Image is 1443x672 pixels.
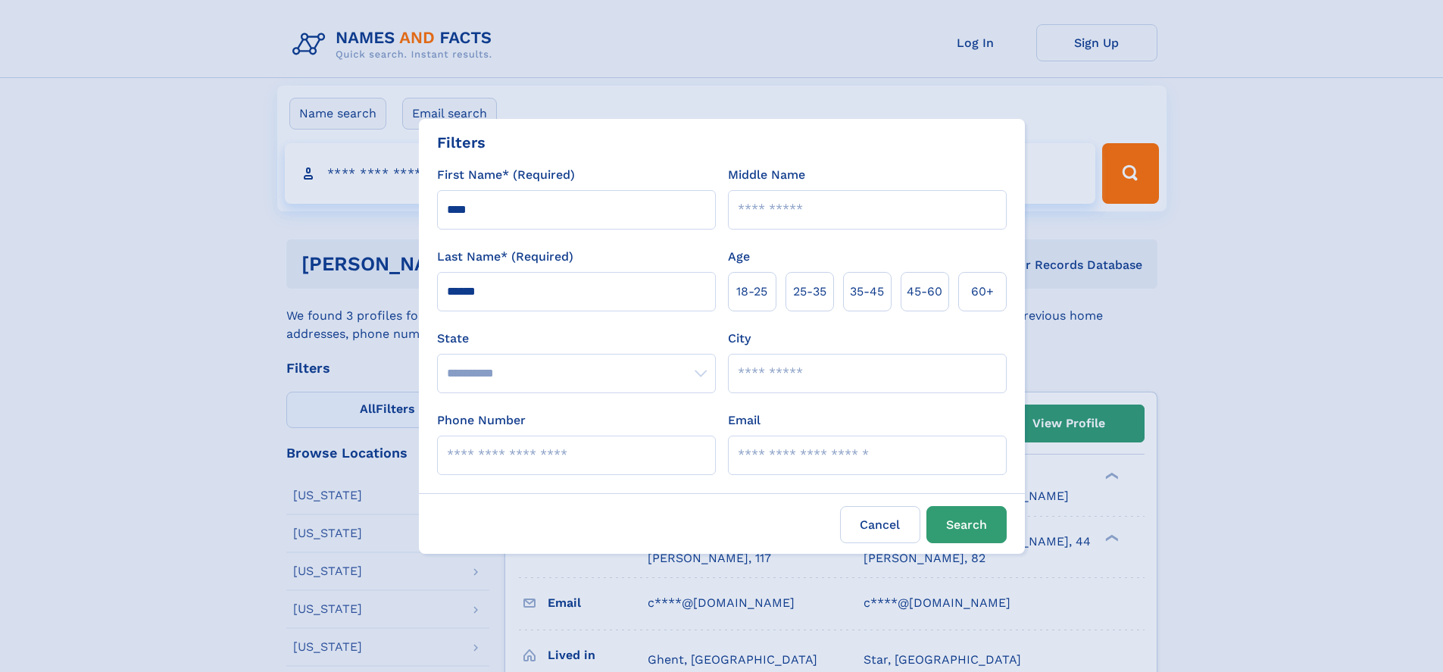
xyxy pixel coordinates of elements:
[840,506,920,543] label: Cancel
[736,283,767,301] span: 18‑25
[437,411,526,430] label: Phone Number
[437,248,573,266] label: Last Name* (Required)
[437,131,486,154] div: Filters
[728,166,805,184] label: Middle Name
[437,166,575,184] label: First Name* (Required)
[850,283,884,301] span: 35‑45
[793,283,826,301] span: 25‑35
[907,283,942,301] span: 45‑60
[971,283,994,301] span: 60+
[728,248,750,266] label: Age
[728,330,751,348] label: City
[437,330,716,348] label: State
[728,411,761,430] label: Email
[926,506,1007,543] button: Search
